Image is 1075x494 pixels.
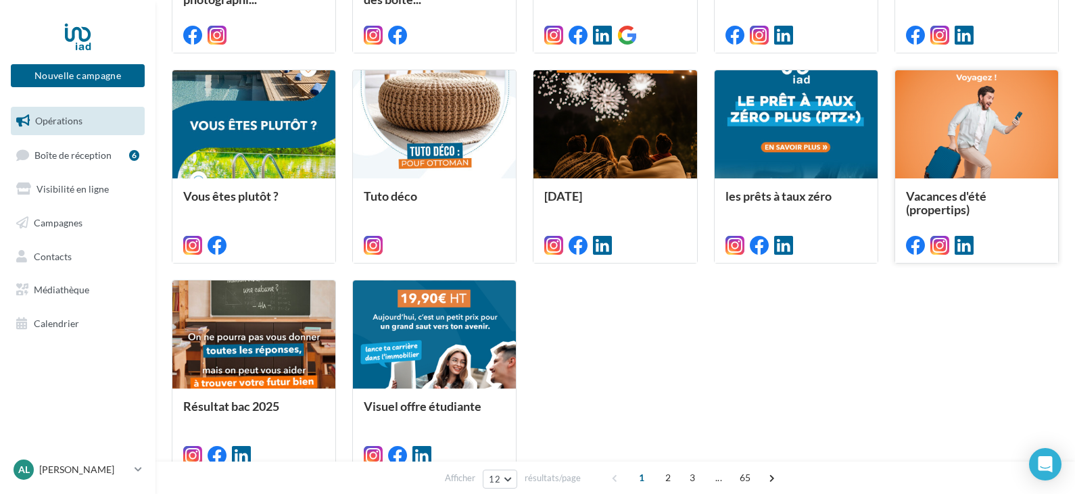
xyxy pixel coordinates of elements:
[906,189,986,217] span: Vacances d'été (propertips)
[1029,448,1061,480] div: Open Intercom Messenger
[129,150,139,161] div: 6
[489,474,500,485] span: 12
[39,463,129,476] p: [PERSON_NAME]
[708,467,730,489] span: ...
[657,467,679,489] span: 2
[35,115,82,126] span: Opérations
[8,310,147,338] a: Calendrier
[364,189,417,203] span: Tuto déco
[734,467,757,489] span: 65
[34,149,112,160] span: Boîte de réception
[34,217,82,228] span: Campagnes
[34,318,79,329] span: Calendrier
[8,209,147,237] a: Campagnes
[183,399,279,414] span: Résultat bac 2025
[525,472,581,485] span: résultats/page
[725,189,832,203] span: les prêts à taux zéro
[183,189,279,203] span: Vous êtes plutôt ?
[37,183,109,195] span: Visibilité en ligne
[682,467,703,489] span: 3
[445,472,475,485] span: Afficher
[483,470,517,489] button: 12
[631,467,652,489] span: 1
[34,250,72,262] span: Contacts
[544,189,582,203] span: [DATE]
[11,64,145,87] button: Nouvelle campagne
[18,463,30,476] span: Al
[8,141,147,170] a: Boîte de réception6
[8,276,147,304] a: Médiathèque
[364,399,481,414] span: Visuel offre étudiante
[8,243,147,271] a: Contacts
[11,457,145,483] a: Al [PERSON_NAME]
[8,107,147,135] a: Opérations
[34,284,89,295] span: Médiathèque
[8,175,147,203] a: Visibilité en ligne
